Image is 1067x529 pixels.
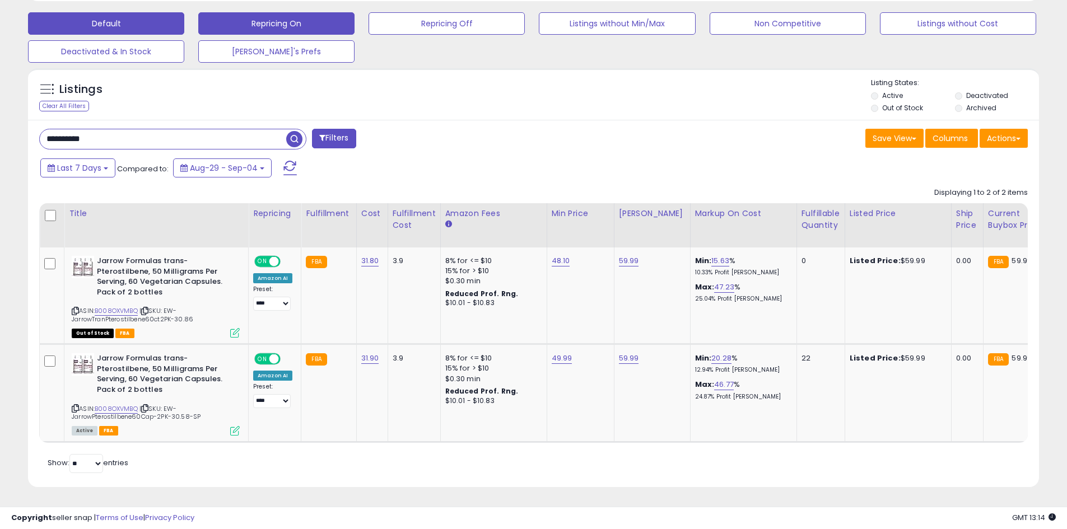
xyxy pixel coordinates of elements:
div: 0.00 [956,353,975,363]
div: 8% for <= $10 [445,353,538,363]
span: All listings that are currently out of stock and unavailable for purchase on Amazon [72,329,114,338]
div: 15% for > $10 [445,266,538,276]
p: 24.87% Profit [PERSON_NAME] [695,393,788,401]
div: Amazon AI [253,273,292,283]
b: Max: [695,282,715,292]
div: Amazon Fees [445,208,542,219]
div: $0.30 min [445,374,538,384]
div: ASIN: [72,353,240,434]
th: The percentage added to the cost of goods (COGS) that forms the calculator for Min & Max prices. [690,203,796,247]
a: 59.99 [619,353,639,364]
b: Jarrow Formulas trans-Pterostilbene, 50 Milligrams Per Serving, 60 Vegetarian Capsules. Pack of 2... [97,353,233,397]
p: 12.94% Profit [PERSON_NAME] [695,366,788,374]
div: 22 [802,353,836,363]
a: 49.99 [552,353,572,364]
b: Reduced Prof. Rng. [445,386,519,396]
span: | SKU: EW-JarrowPterostilbene60Cap-2PK-30.58-SP [72,404,201,421]
div: Current Buybox Price [988,208,1046,231]
div: 15% for > $10 [445,363,538,373]
span: 59.99 [1012,255,1032,266]
div: Displaying 1 to 2 of 2 items [934,188,1028,198]
strong: Copyright [11,512,52,523]
b: Reduced Prof. Rng. [445,289,519,298]
small: FBA [988,353,1009,366]
a: 15.63 [711,255,729,266]
div: 0.00 [956,256,975,266]
div: 8% for <= $10 [445,256,538,266]
div: seller snap | | [11,513,194,523]
b: Min: [695,255,712,266]
div: Preset: [253,383,292,408]
div: Amazon AI [253,371,292,381]
div: % [695,380,788,400]
a: B008OXVMBQ [95,404,138,414]
a: Privacy Policy [145,512,194,523]
span: 59.99 [1012,353,1032,363]
a: 47.23 [714,282,734,293]
span: ON [255,354,269,364]
span: All listings currently available for purchase on Amazon [72,426,97,436]
a: 20.28 [711,353,731,364]
div: % [695,282,788,303]
b: Min: [695,353,712,363]
div: $10.01 - $10.83 [445,298,538,308]
div: Min Price [552,208,609,219]
div: 3.9 [393,256,432,266]
div: 3.9 [393,353,432,363]
div: Fulfillment [306,208,351,219]
small: FBA [306,353,327,366]
img: 51q1eNuQfYL._SL40_.jpg [72,353,94,376]
span: OFF [279,354,297,364]
span: 2025-09-12 13:14 GMT [1012,512,1056,523]
div: Fulfillable Quantity [802,208,840,231]
div: ASIN: [72,256,240,336]
b: Listed Price: [850,353,901,363]
a: 31.90 [361,353,379,364]
b: Max: [695,379,715,390]
a: 48.10 [552,255,570,266]
div: $10.01 - $10.83 [445,396,538,406]
div: Preset: [253,285,292,311]
div: Listed Price [850,208,947,219]
small: FBA [306,256,327,268]
a: Terms of Use [96,512,143,523]
span: | SKU: EW-JarrowTranPterostilbene60ct2PK-30.86 [72,306,193,323]
p: 25.04% Profit [PERSON_NAME] [695,295,788,303]
div: % [695,353,788,374]
img: 51q1eNuQfYL._SL40_.jpg [72,256,94,278]
span: FBA [99,426,118,436]
small: FBA [988,256,1009,268]
a: 59.99 [619,255,639,266]
div: 0 [802,256,836,266]
span: ON [255,257,269,266]
div: Cost [361,208,383,219]
div: Repricing [253,208,296,219]
div: $59.99 [850,256,943,266]
div: Fulfillment Cost [393,208,436,231]
div: $59.99 [850,353,943,363]
a: B008OXVMBQ [95,306,138,316]
span: OFF [279,257,297,266]
a: 46.77 [714,379,734,390]
div: Markup on Cost [695,208,792,219]
p: 10.33% Profit [PERSON_NAME] [695,269,788,277]
a: 31.80 [361,255,379,266]
div: Ship Price [956,208,979,231]
div: % [695,256,788,277]
div: $0.30 min [445,276,538,286]
div: [PERSON_NAME] [619,208,686,219]
span: FBA [115,329,134,338]
div: Title [69,208,244,219]
small: Amazon Fees. [445,219,452,230]
b: Listed Price: [850,255,901,266]
b: Jarrow Formulas trans-Pterostilbene, 50 Milligrams Per Serving, 60 Vegetarian Capsules. Pack of 2... [97,256,233,300]
span: Show: entries [48,457,128,468]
